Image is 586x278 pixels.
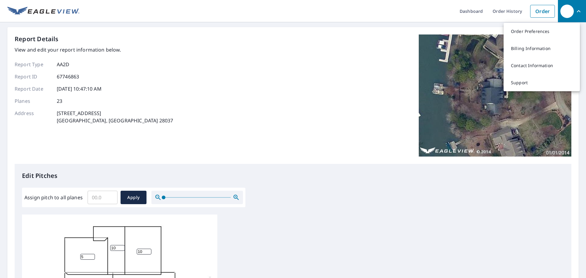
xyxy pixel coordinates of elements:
p: View and edit your report information below. [15,46,173,53]
p: [DATE] 10:47:10 AM [57,85,102,92]
p: Report ID [15,73,51,80]
a: Order Preferences [504,23,580,40]
a: Contact Information [504,57,580,74]
p: 67746863 [57,73,79,80]
p: Report Details [15,34,59,44]
label: Assign pitch to all planes [24,194,83,201]
img: Top image [419,34,571,157]
p: Planes [15,97,51,105]
input: 00.0 [88,189,118,206]
a: Billing Information [504,40,580,57]
a: Support [504,74,580,91]
p: [STREET_ADDRESS] [GEOGRAPHIC_DATA], [GEOGRAPHIC_DATA] 28037 [57,110,173,124]
p: Address [15,110,51,124]
p: Edit Pitches [22,171,564,180]
p: Report Type [15,61,51,68]
span: Apply [125,194,142,201]
a: Order [530,5,555,18]
button: Apply [121,191,146,204]
p: Report Date [15,85,51,92]
img: EV Logo [7,7,79,16]
p: AA2D [57,61,70,68]
p: 23 [57,97,62,105]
